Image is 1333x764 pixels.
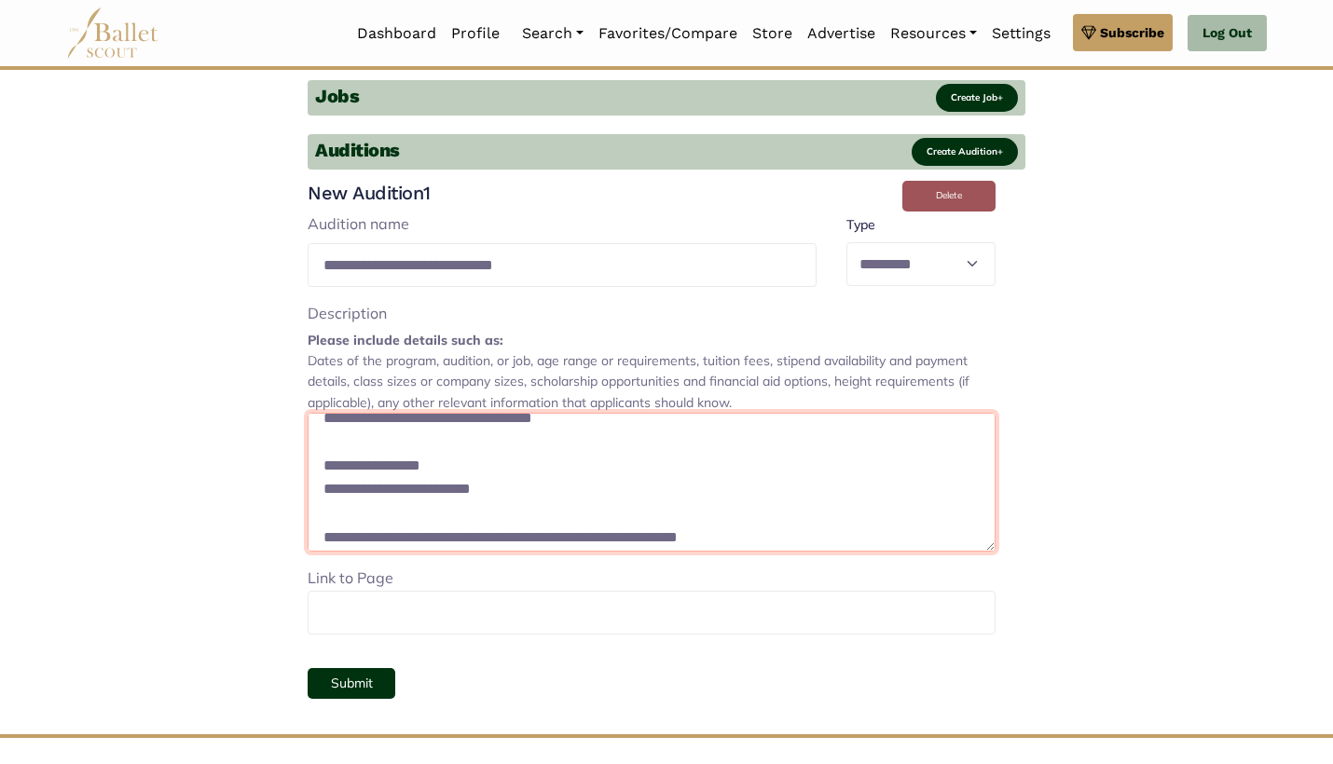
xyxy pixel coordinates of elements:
span: 1 [423,182,431,204]
span: Dates of the program, audition, or job, age range or requirements, tuition fees, stipend availabi... [308,350,996,413]
a: Profile [444,14,507,53]
b: Jobs [315,85,359,107]
button: Create Job+ [936,84,1018,112]
span: Create Job [951,88,997,108]
a: Log Out [1188,15,1267,52]
a: Favorites/Compare [591,14,745,53]
span: Subscribe [1100,22,1164,43]
a: Settings [984,14,1058,53]
b: Auditions [315,139,400,161]
label: Link to Page [308,566,393,591]
button: Submit [308,668,395,699]
label: Audition name [308,212,409,237]
img: gem.svg [1081,22,1096,43]
h4: New Audition [308,181,817,205]
a: Advertise [800,14,883,53]
button: Delete [902,181,996,211]
a: Store [745,14,800,53]
button: Create Audition+ [912,138,1018,166]
a: Dashboard [350,14,444,53]
a: Search [515,14,591,53]
label: Description [308,302,387,326]
span: Create Audition [927,142,997,162]
a: Subscribe [1073,14,1173,51]
a: Resources [883,14,984,53]
b: Please include details such as: [308,332,503,348]
label: Type [846,214,875,235]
